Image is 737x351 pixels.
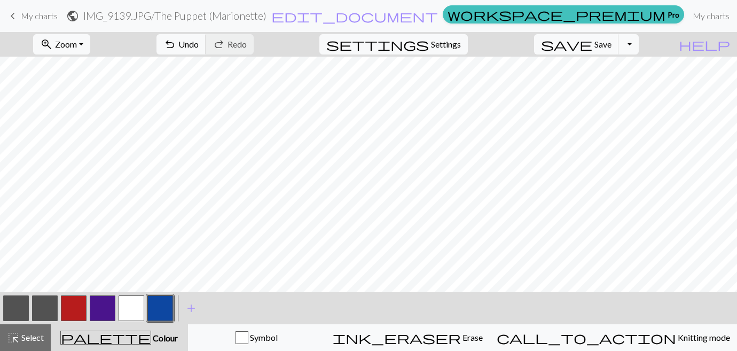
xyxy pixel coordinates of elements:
span: ink_eraser [333,330,461,345]
span: Colour [151,333,178,343]
span: Undo [178,39,199,49]
span: Settings [431,38,461,51]
i: Settings [326,38,429,51]
span: Select [20,332,44,342]
span: public [66,9,79,24]
button: Colour [51,324,188,351]
span: Save [594,39,611,49]
span: Zoom [55,39,77,49]
button: SettingsSettings [319,34,468,54]
span: Symbol [248,332,278,342]
span: keyboard_arrow_left [6,9,19,24]
button: Symbol [188,324,326,351]
span: help [679,37,730,52]
h2: IMG_9139.JPG / The Puppet (Marionette) [83,10,266,22]
a: Pro [443,5,684,24]
span: save [541,37,592,52]
span: edit_document [271,9,438,24]
button: Knitting mode [490,324,737,351]
span: zoom_in [40,37,53,52]
a: My charts [6,7,58,25]
span: highlight_alt [7,330,20,345]
span: add [185,301,198,316]
a: My charts [688,5,734,27]
span: Knitting mode [676,332,730,342]
span: My charts [21,11,58,21]
span: settings [326,37,429,52]
span: palette [61,330,151,345]
button: Zoom [33,34,90,54]
span: Erase [461,332,483,342]
button: Undo [156,34,206,54]
button: Save [534,34,619,54]
button: Erase [326,324,490,351]
span: workspace_premium [448,7,665,22]
span: call_to_action [497,330,676,345]
span: undo [163,37,176,52]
